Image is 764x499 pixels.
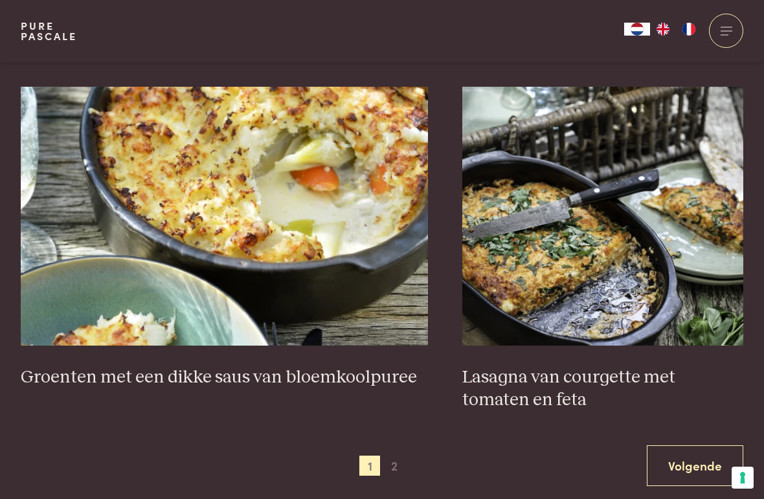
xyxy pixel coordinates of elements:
aside: Language selected: Nederlands [624,23,702,36]
a: Lasagna van courgette met tomaten en feta Lasagna van courgette met tomaten en feta [462,87,743,411]
a: NL [624,23,650,36]
h3: Lasagna van courgette met tomaten en feta [462,366,743,411]
span: 1 [359,456,380,476]
h3: Groenten met een dikke saus van bloemkoolpuree [21,366,428,389]
a: PurePascale [21,21,77,41]
img: Groenten met een dikke saus van bloemkoolpuree [21,87,428,346]
span: 2 [384,456,405,476]
ul: Language list [650,23,702,36]
a: EN [650,23,676,36]
a: Groenten met een dikke saus van bloemkoolpuree Groenten met een dikke saus van bloemkoolpuree [21,87,428,388]
div: Language [624,23,650,36]
button: Uw voorkeuren voor toestemming voor trackingtechnologieën [732,467,754,489]
a: FR [676,23,702,36]
a: Volgende [647,445,743,486]
img: Lasagna van courgette met tomaten en feta [462,87,743,346]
